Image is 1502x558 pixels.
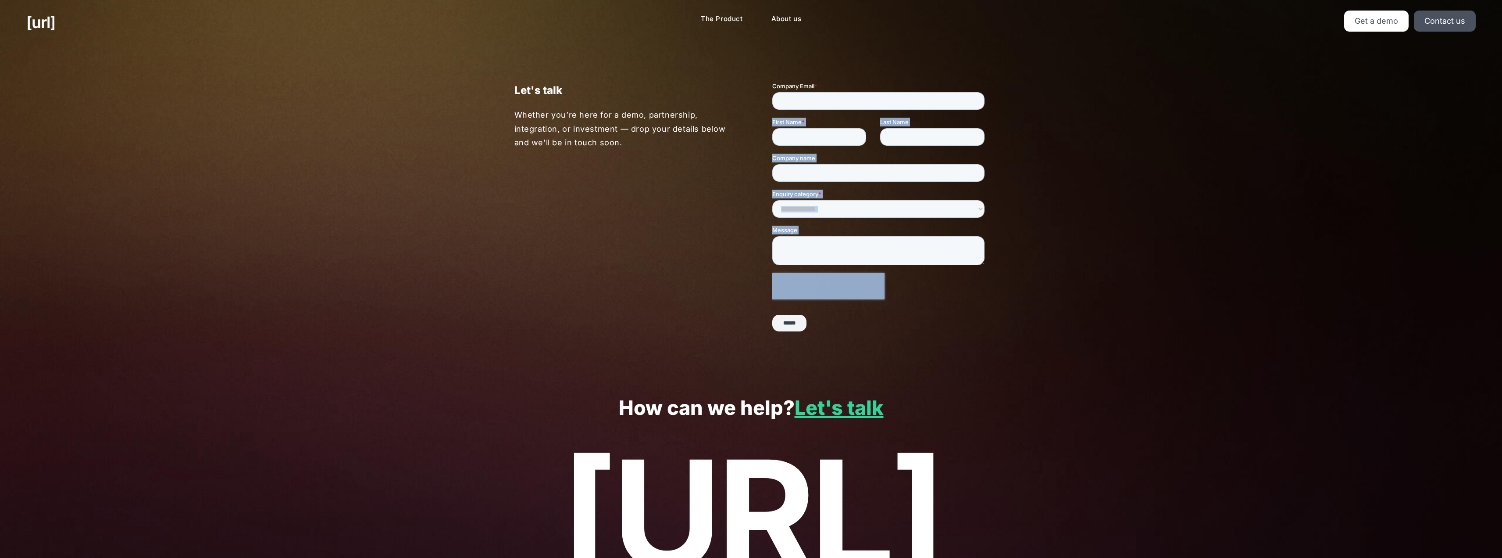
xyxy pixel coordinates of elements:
p: How can we help? [257,397,1246,419]
a: About us [764,11,809,28]
a: Let's talk [795,396,884,420]
a: Get a demo [1344,11,1409,32]
a: Contact us [1414,11,1476,32]
a: The Product [694,11,750,28]
p: Whether you’re here for a demo, partnership, integration, or investment — drop your details below... [514,108,731,150]
p: Let's talk [514,82,730,99]
a: [URL] [26,11,55,34]
iframe: Form 0 [772,82,988,339]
